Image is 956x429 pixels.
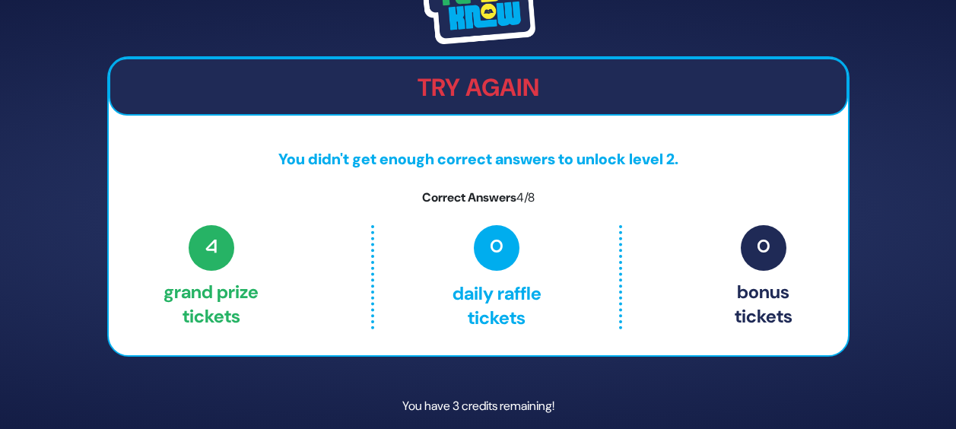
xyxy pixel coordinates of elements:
span: 0 [474,225,519,271]
p: You have 3 credits remaining! [107,384,850,428]
span: 4/8 [516,189,535,205]
span: 0 [741,225,786,271]
p: Bonus tickets [735,225,792,329]
p: Grand Prize tickets [164,225,259,329]
p: Correct Answers [109,189,848,207]
p: Daily Raffle tickets [406,225,587,329]
p: You didn't get enough correct answers to unlock level 2. [109,148,848,170]
h2: Try Again [110,73,846,102]
span: 4 [189,225,234,271]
